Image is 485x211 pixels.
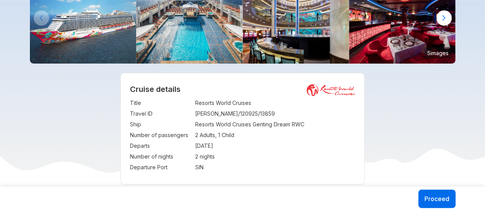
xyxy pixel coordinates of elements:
[195,151,355,162] td: 2 nights
[130,98,191,108] td: Title
[191,98,195,108] td: :
[130,130,191,141] td: Number of passengers
[195,130,355,141] td: 2 Adults, 1 Child
[418,190,455,208] button: Proceed
[195,98,355,108] td: Resorts World Cruises
[130,141,191,151] td: Departs
[130,162,191,173] td: Departure Port
[191,141,195,151] td: :
[191,162,195,173] td: :
[195,108,355,119] td: [PERSON_NAME]/120925/13859
[191,108,195,119] td: :
[191,119,195,130] td: :
[195,119,355,130] td: Resorts World Cruises Genting Dream RWC
[130,85,355,94] h2: Cruise details
[130,151,191,162] td: Number of nights
[130,108,191,119] td: Travel ID
[191,151,195,162] td: :
[195,141,355,151] td: [DATE]
[130,119,191,130] td: Ship
[195,162,355,173] td: SIN
[191,130,195,141] td: :
[424,47,452,59] small: 5 images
